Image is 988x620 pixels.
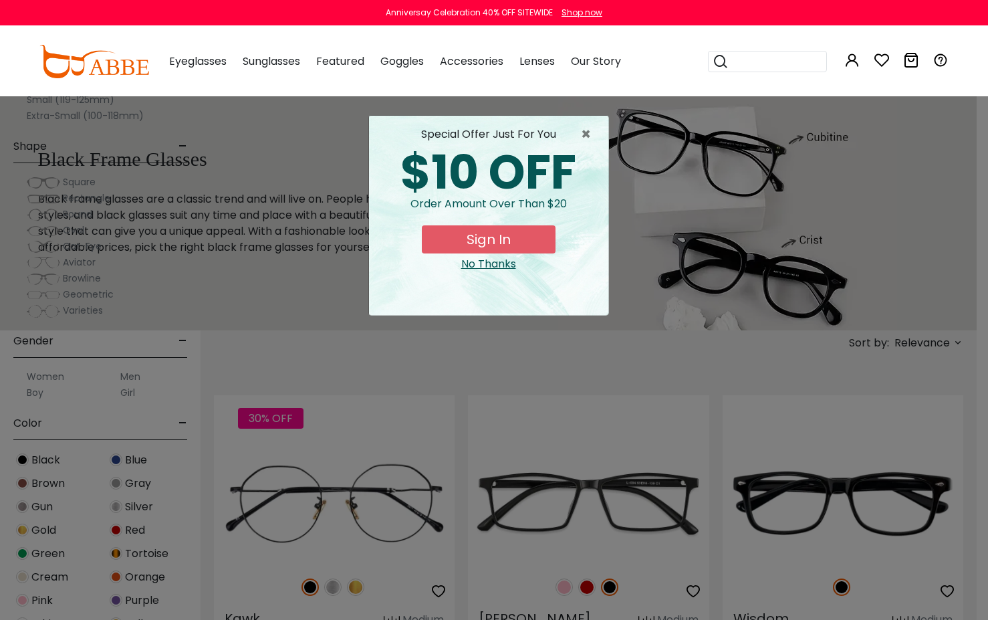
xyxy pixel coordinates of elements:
[571,54,621,69] span: Our Story
[555,7,602,18] a: Shop now
[519,54,555,69] span: Lenses
[581,126,598,142] button: Close
[422,225,555,253] button: Sign In
[243,54,300,69] span: Sunglasses
[562,7,602,19] div: Shop now
[440,54,503,69] span: Accessories
[169,54,227,69] span: Eyeglasses
[380,54,424,69] span: Goggles
[380,196,598,225] div: Order amount over than $20
[386,7,553,19] div: Anniversay Celebration 40% OFF SITEWIDE
[380,126,598,142] div: special offer just for you
[581,126,598,142] span: ×
[380,256,598,272] div: Close
[380,149,598,196] div: $10 OFF
[316,54,364,69] span: Featured
[39,45,149,78] img: abbeglasses.com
